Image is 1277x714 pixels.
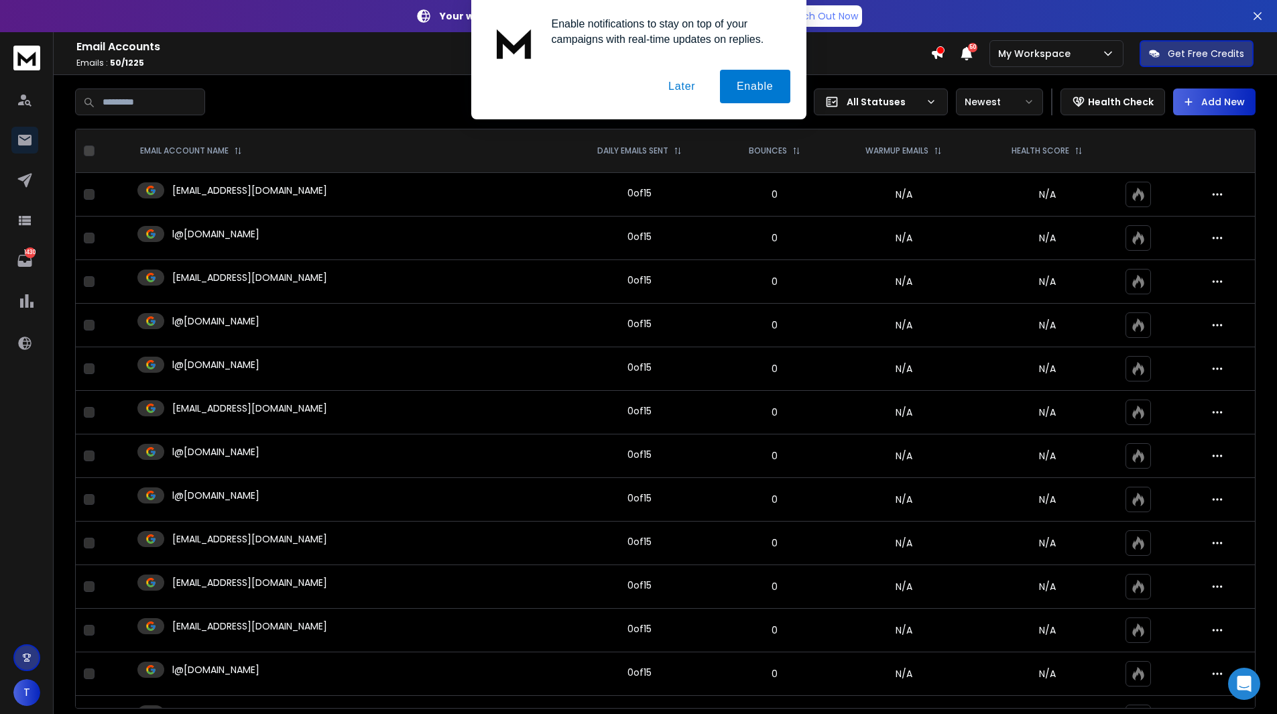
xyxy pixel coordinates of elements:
[172,663,259,676] p: l@[DOMAIN_NAME]
[727,623,822,637] p: 0
[830,217,977,260] td: N/A
[985,493,1109,506] p: N/A
[597,145,668,156] p: DAILY EMAILS SENT
[172,576,327,589] p: [EMAIL_ADDRESS][DOMAIN_NAME]
[830,565,977,609] td: N/A
[541,16,790,47] div: Enable notifications to stay on top of your campaigns with real-time updates on replies.
[627,361,652,374] div: 0 of 15
[13,679,40,706] button: T
[627,448,652,461] div: 0 of 15
[985,667,1109,680] p: N/A
[985,318,1109,332] p: N/A
[11,247,38,274] a: 1430
[727,362,822,375] p: 0
[627,317,652,331] div: 0 of 15
[830,173,977,217] td: N/A
[172,489,259,502] p: l@[DOMAIN_NAME]
[830,609,977,652] td: N/A
[627,230,652,243] div: 0 of 15
[830,434,977,478] td: N/A
[985,188,1109,201] p: N/A
[627,274,652,287] div: 0 of 15
[985,449,1109,463] p: N/A
[727,275,822,288] p: 0
[727,449,822,463] p: 0
[627,535,652,548] div: 0 of 15
[652,70,712,103] button: Later
[830,347,977,391] td: N/A
[727,536,822,550] p: 0
[172,358,259,371] p: l@[DOMAIN_NAME]
[985,275,1109,288] p: N/A
[627,404,652,418] div: 0 of 15
[985,231,1109,245] p: N/A
[985,406,1109,419] p: N/A
[985,362,1109,375] p: N/A
[720,70,790,103] button: Enable
[172,271,327,284] p: [EMAIL_ADDRESS][DOMAIN_NAME]
[487,16,541,70] img: notification icon
[830,652,977,696] td: N/A
[830,260,977,304] td: N/A
[727,580,822,593] p: 0
[140,145,242,156] div: EMAIL ACCOUNT NAME
[1228,668,1260,700] div: Open Intercom Messenger
[749,145,787,156] p: BOUNCES
[727,667,822,680] p: 0
[727,231,822,245] p: 0
[865,145,928,156] p: WARMUP EMAILS
[985,536,1109,550] p: N/A
[727,188,822,201] p: 0
[172,532,327,546] p: [EMAIL_ADDRESS][DOMAIN_NAME]
[627,186,652,200] div: 0 of 15
[1012,145,1069,156] p: HEALTH SCORE
[727,318,822,332] p: 0
[172,445,259,459] p: l@[DOMAIN_NAME]
[172,402,327,415] p: [EMAIL_ADDRESS][DOMAIN_NAME]
[172,184,327,197] p: [EMAIL_ADDRESS][DOMAIN_NAME]
[985,623,1109,637] p: N/A
[830,522,977,565] td: N/A
[172,227,259,241] p: l@[DOMAIN_NAME]
[830,391,977,434] td: N/A
[627,666,652,679] div: 0 of 15
[627,491,652,505] div: 0 of 15
[172,314,259,328] p: l@[DOMAIN_NAME]
[627,579,652,592] div: 0 of 15
[627,622,652,636] div: 0 of 15
[830,304,977,347] td: N/A
[830,478,977,522] td: N/A
[25,247,36,258] p: 1430
[727,406,822,419] p: 0
[985,580,1109,593] p: N/A
[172,619,327,633] p: [EMAIL_ADDRESS][DOMAIN_NAME]
[727,493,822,506] p: 0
